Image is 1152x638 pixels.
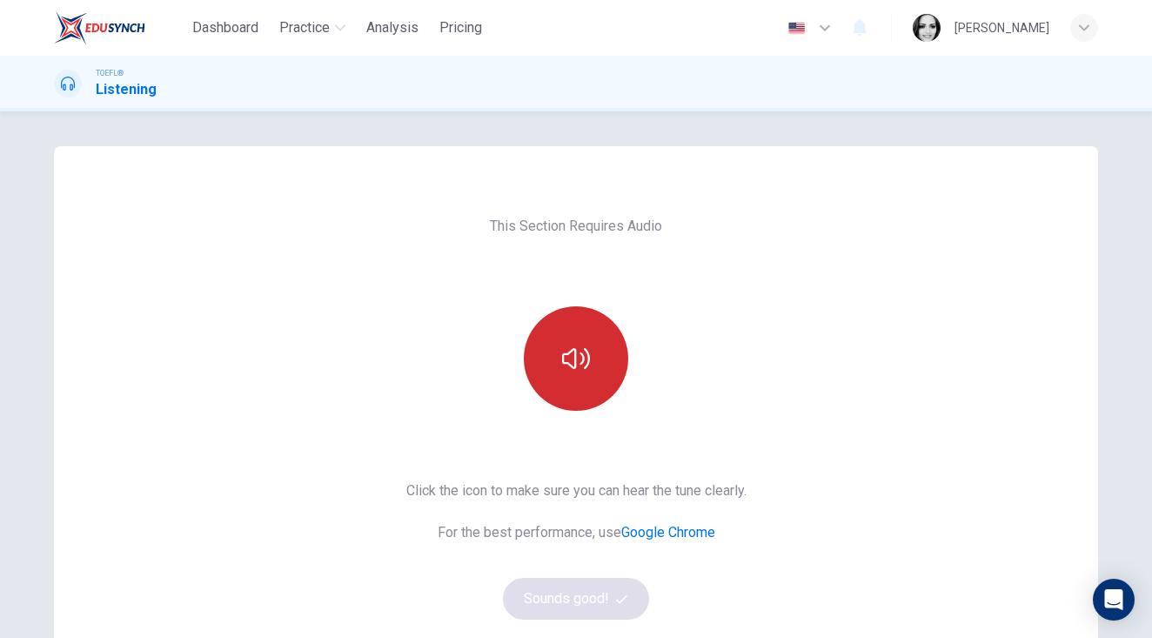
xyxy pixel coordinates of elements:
[279,17,330,38] span: Practice
[786,22,807,35] img: en
[96,67,124,79] span: TOEFL®
[432,12,489,44] button: Pricing
[366,17,419,38] span: Analysis
[359,12,425,44] button: Analysis
[185,12,265,44] button: Dashboard
[96,79,157,100] h1: Listening
[439,17,482,38] span: Pricing
[1093,579,1135,621] div: Open Intercom Messenger
[272,12,352,44] button: Practice
[54,10,185,45] a: EduSynch logo
[192,17,258,38] span: Dashboard
[913,14,941,42] img: Profile picture
[954,17,1049,38] div: [PERSON_NAME]
[54,10,145,45] img: EduSynch logo
[406,480,747,501] span: Click the icon to make sure you can hear the tune clearly.
[621,524,715,541] a: Google Chrome
[490,216,662,237] span: This Section Requires Audio
[406,522,747,543] span: For the best performance, use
